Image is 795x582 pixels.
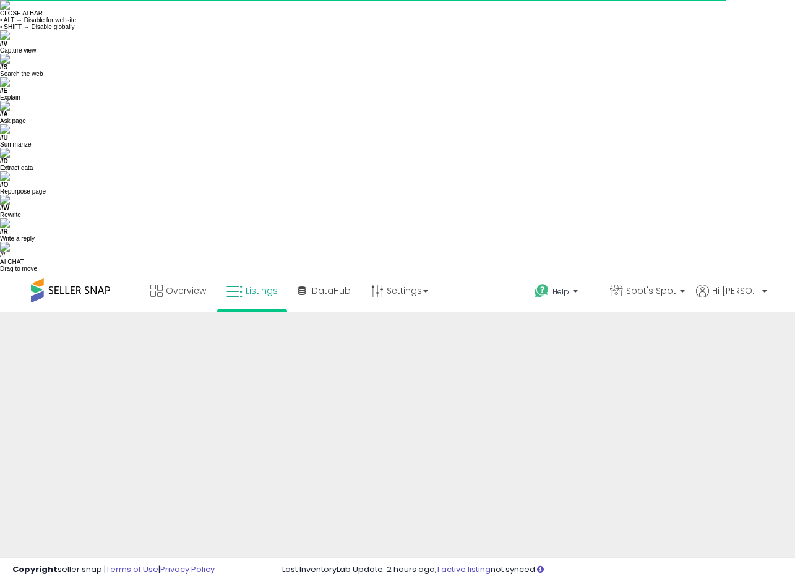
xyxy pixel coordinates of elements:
[289,272,360,309] a: DataHub
[552,286,569,297] span: Help
[12,564,215,576] div: seller snap | |
[12,563,58,575] strong: Copyright
[537,565,544,573] i: Click here to read more about un-synced listings.
[282,564,783,576] div: Last InventoryLab Update: 2 hours ago, not synced.
[626,285,676,297] span: Spot's Spot
[437,563,491,575] a: 1 active listing
[712,285,758,297] span: Hi [PERSON_NAME]
[217,272,287,309] a: Listings
[362,272,437,309] a: Settings
[246,285,278,297] span: Listings
[525,274,599,312] a: Help
[106,563,158,575] a: Terms of Use
[141,272,215,309] a: Overview
[534,283,549,299] i: Get Help
[696,285,767,312] a: Hi [PERSON_NAME]
[312,285,351,297] span: DataHub
[166,285,206,297] span: Overview
[601,272,694,312] a: Spot's Spot
[160,563,215,575] a: Privacy Policy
